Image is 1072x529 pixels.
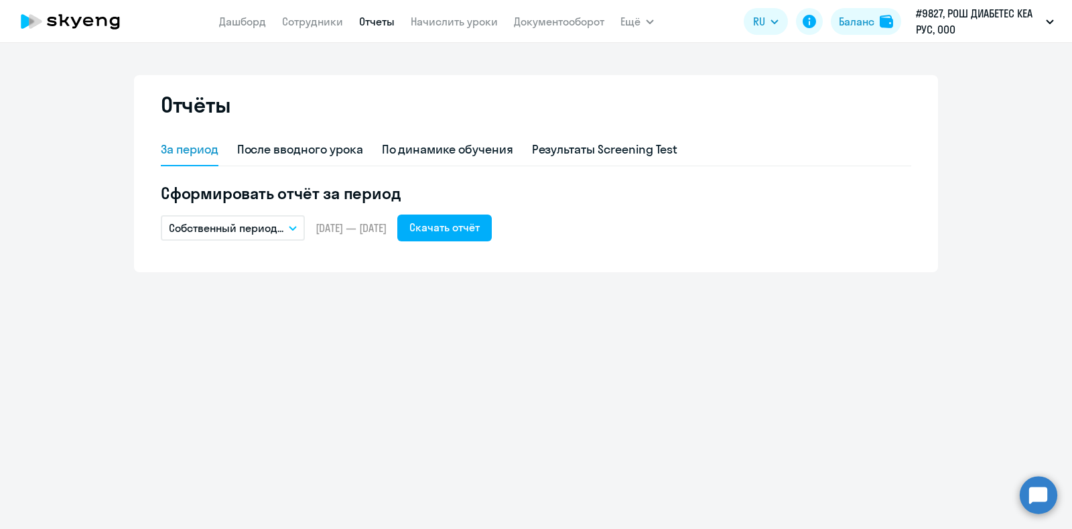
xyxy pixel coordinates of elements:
[532,141,678,158] div: Результаты Screening Test
[880,15,893,28] img: balance
[382,141,513,158] div: По динамике обучения
[161,182,911,204] h5: Сформировать отчёт за период
[161,141,218,158] div: За период
[169,220,283,236] p: Собственный период...
[514,15,604,28] a: Документооборот
[916,5,1041,38] p: #9827, РОШ ДИАБЕТЕС КЕА РУС, ООО
[161,91,230,118] h2: Отчёты
[620,8,654,35] button: Ещё
[831,8,901,35] button: Балансbalance
[409,219,480,235] div: Скачать отчёт
[620,13,641,30] span: Ещё
[753,13,765,30] span: RU
[397,215,492,241] button: Скачать отчёт
[161,215,305,241] button: Собственный период...
[282,15,343,28] a: Сотрудники
[316,221,387,235] span: [DATE] — [DATE]
[359,15,395,28] a: Отчеты
[744,8,788,35] button: RU
[237,141,363,158] div: После вводного урока
[839,13,874,30] div: Баланс
[909,5,1061,38] button: #9827, РОШ ДИАБЕТЕС КЕА РУС, ООО
[219,15,266,28] a: Дашборд
[411,15,498,28] a: Начислить уроки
